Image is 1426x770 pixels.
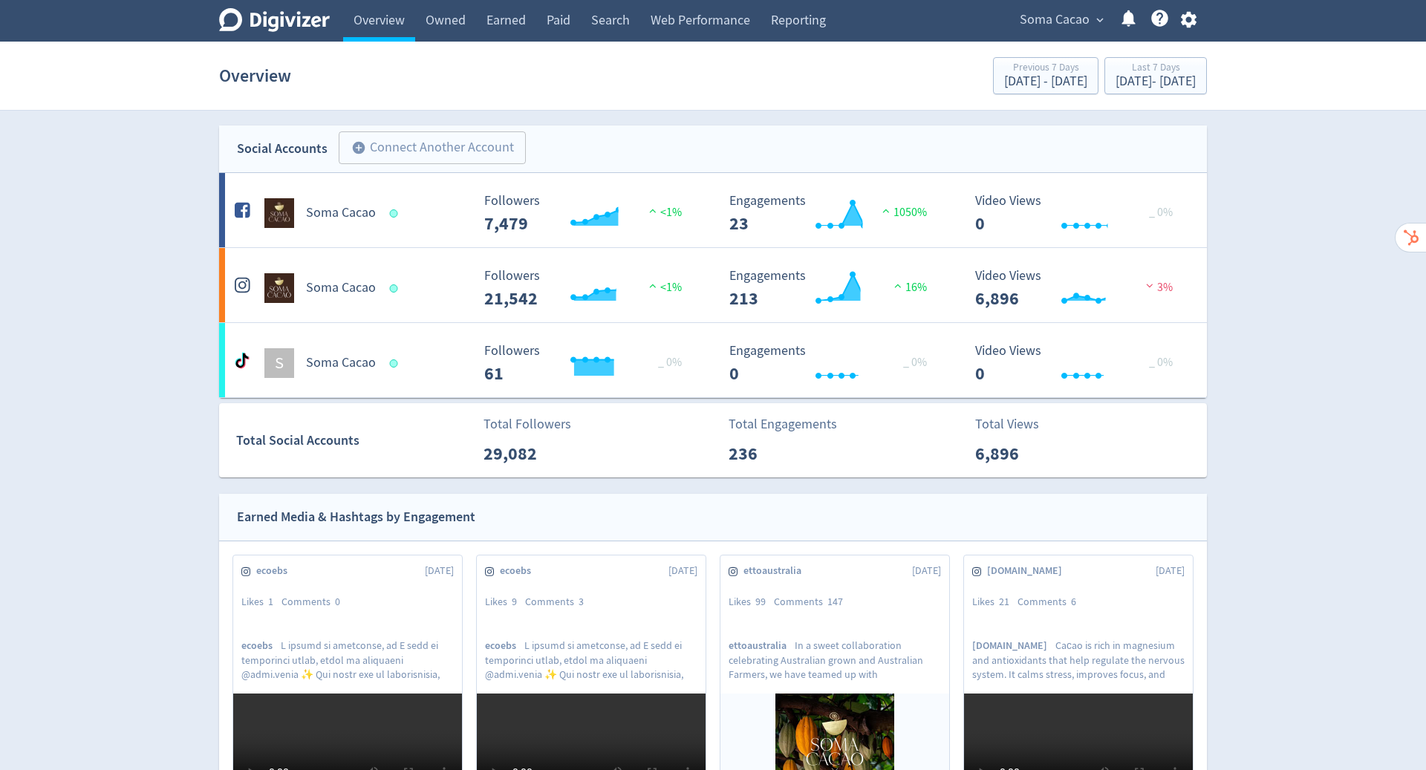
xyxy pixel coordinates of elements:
a: Soma Cacao undefinedSoma Cacao Followers 21,542 Followers 21,542 <1% Engagements 213 Engagements ... [219,248,1207,322]
a: Soma Cacao undefinedSoma Cacao Followers 7,479 Followers 7,479 <1% Engagements 23 Engagements 23 ... [219,173,1207,247]
div: Total Social Accounts [236,430,473,451]
button: Previous 7 Days[DATE] - [DATE] [993,57,1098,94]
img: positive-performance.svg [891,280,905,291]
p: Caсao is rich in magnesium and antioxidants that help regulate the nervous system. It calms stres... [972,639,1185,680]
button: Last 7 Days[DATE]- [DATE] [1104,57,1207,94]
span: [DATE] [668,564,697,578]
button: Soma Cacao [1015,8,1107,32]
a: Connect Another Account [328,134,526,164]
span: 0 [335,595,340,608]
span: [DOMAIN_NAME] [987,564,1070,578]
span: ettoaustralia [729,639,795,653]
div: Social Accounts [237,138,328,160]
button: Connect Another Account [339,131,526,164]
img: positive-performance.svg [645,205,660,216]
div: Comments [1018,595,1084,610]
svg: Video Views 0 [968,344,1191,383]
p: 29,082 [484,440,569,467]
h1: Overview [219,52,291,99]
span: add_circle [351,140,366,155]
p: L ipsumd si ametconse, ad E sedd ei temporinci utlab, etdol ma aliquaeni @admi.venia ✨ Qui nostr ... [485,639,697,680]
svg: Followers 61 [477,344,700,383]
span: 3 [579,595,584,608]
h5: Soma Cacao [306,354,376,372]
span: ecoebs [256,564,296,578]
span: expand_more [1093,13,1107,27]
p: 6,896 [975,440,1061,467]
a: SSoma Cacao Followers 61 Followers 61 _ 0% Engagements 0 Engagements 0 _ 0% Video Views 0 Video V... [219,323,1207,397]
svg: Engagements 0 [722,344,945,383]
span: 1 [268,595,273,608]
svg: Video Views 0 [968,194,1191,233]
span: _ 0% [1149,355,1173,370]
h5: Soma Cacao [306,279,376,297]
span: [DOMAIN_NAME] [972,639,1055,653]
div: Earned Media & Hashtags by Engagement [237,506,475,528]
span: _ 0% [1149,205,1173,220]
div: Last 7 Days [1116,62,1196,75]
img: positive-performance.svg [645,280,660,291]
span: Data last synced: 8 Sep 2025, 9:01pm (AEST) [390,359,403,368]
span: [DATE] [425,564,454,578]
svg: Engagements 213 [722,269,945,308]
div: Comments [281,595,348,610]
span: 21 [999,595,1009,608]
div: Likes [485,595,525,610]
div: [DATE] - [DATE] [1116,75,1196,88]
img: Soma Cacao undefined [264,273,294,303]
span: 9 [512,595,517,608]
span: Data last synced: 8 Sep 2025, 6:01pm (AEST) [390,284,403,293]
span: 99 [755,595,766,608]
div: Likes [729,595,774,610]
p: 236 [729,440,814,467]
span: [DATE] [1156,564,1185,578]
div: Comments [774,595,851,610]
div: Previous 7 Days [1004,62,1087,75]
span: 3% [1142,280,1173,295]
span: _ 0% [658,355,682,370]
p: In a sweet collaboration celebrating Australian grown and Australian Farmers, we have teamed up w... [729,639,941,680]
span: ettoaustralia [743,564,810,578]
svg: Followers 7,479 [477,194,700,233]
span: [DATE] [912,564,941,578]
img: Soma Cacao undefined [264,198,294,228]
span: <1% [645,280,682,295]
svg: Video Views 6,896 [968,269,1191,308]
h5: Soma Cacao [306,204,376,222]
div: S [264,348,294,378]
span: _ 0% [903,355,927,370]
span: ecoebs [500,564,539,578]
span: Data last synced: 8 Sep 2025, 6:01pm (AEST) [390,209,403,218]
img: negative-performance.svg [1142,280,1157,291]
p: Total Followers [484,414,571,434]
span: Soma Cacao [1020,8,1090,32]
p: L ipsumd si ametconse, ad E sedd ei temporinci utlab, etdol ma aliquaeni @admi.venia ✨ Qui nostr ... [241,639,454,680]
div: [DATE] - [DATE] [1004,75,1087,88]
span: 6 [1071,595,1076,608]
img: positive-performance.svg [879,205,893,216]
span: ecoebs [485,639,524,653]
p: Total Views [975,414,1061,434]
svg: Followers 21,542 [477,269,700,308]
div: Likes [241,595,281,610]
span: 147 [827,595,843,608]
svg: Engagements 23 [722,194,945,233]
span: 16% [891,280,927,295]
span: 1050% [879,205,927,220]
p: Total Engagements [729,414,837,434]
div: Likes [972,595,1018,610]
span: <1% [645,205,682,220]
div: Comments [525,595,592,610]
span: ecoebs [241,639,281,653]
